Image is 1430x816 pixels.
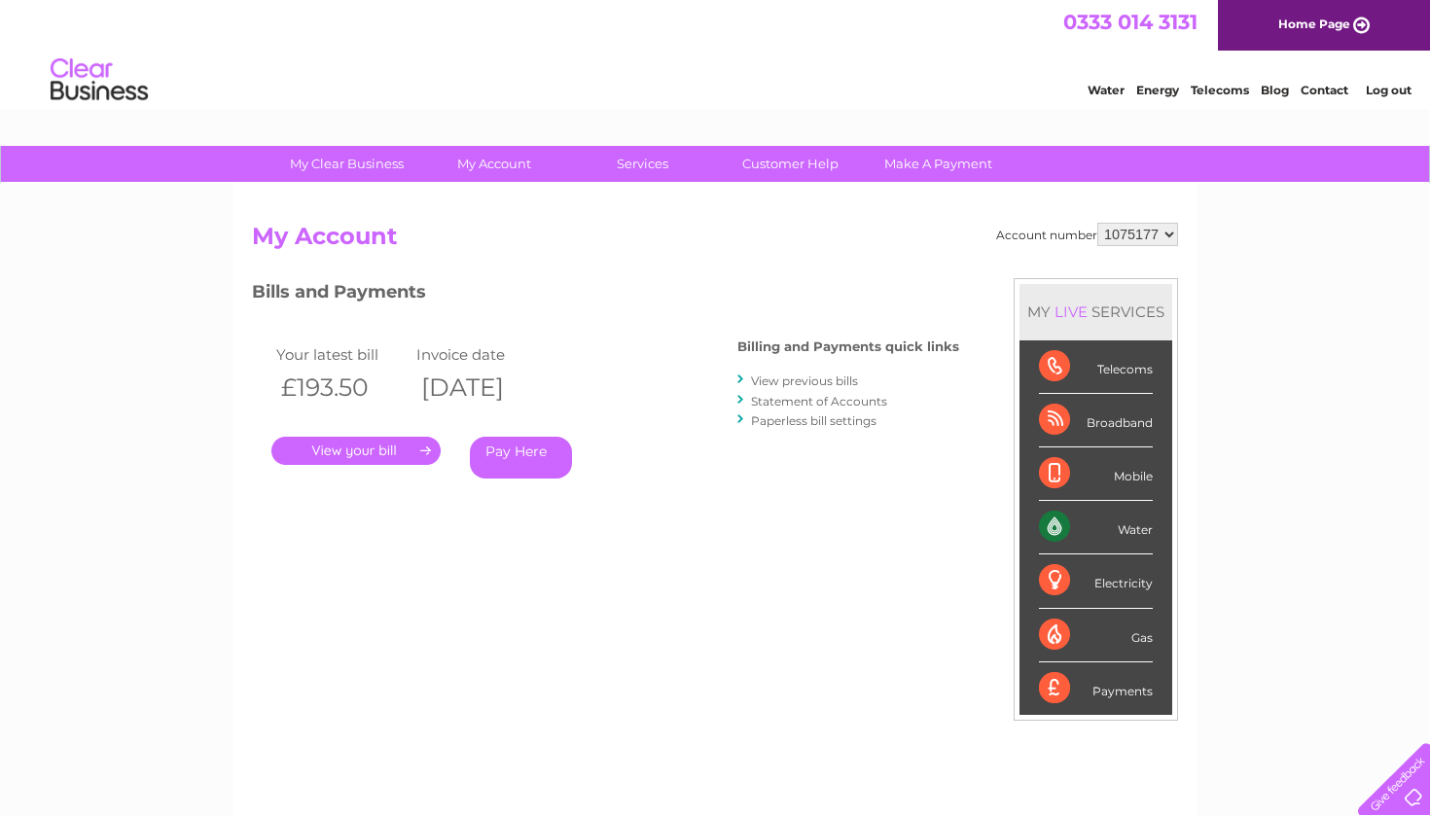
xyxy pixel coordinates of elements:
a: Blog [1261,83,1289,97]
div: LIVE [1051,302,1091,321]
th: [DATE] [411,368,552,408]
div: Payments [1039,662,1153,715]
a: Make A Payment [858,146,1019,182]
div: Clear Business is a trading name of Verastar Limited (registered in [GEOGRAPHIC_DATA] No. 3667643... [257,11,1176,94]
div: Broadband [1039,394,1153,447]
a: Contact [1301,83,1348,97]
a: My Account [414,146,575,182]
a: Paperless bill settings [751,413,876,428]
a: Energy [1136,83,1179,97]
h4: Billing and Payments quick links [737,339,959,354]
div: Mobile [1039,447,1153,501]
a: Telecoms [1191,83,1249,97]
a: . [271,437,441,465]
th: £193.50 [271,368,411,408]
a: Services [562,146,723,182]
div: Telecoms [1039,340,1153,394]
a: Statement of Accounts [751,394,887,408]
a: Pay Here [470,437,572,479]
img: logo.png [50,51,149,110]
div: Gas [1039,609,1153,662]
div: Electricity [1039,554,1153,608]
a: Customer Help [710,146,871,182]
td: Invoice date [411,341,552,368]
div: Account number [996,223,1178,246]
h2: My Account [252,223,1178,260]
a: 0333 014 3131 [1063,10,1198,34]
a: My Clear Business [267,146,427,182]
a: View previous bills [751,373,858,388]
div: Water [1039,501,1153,554]
a: Log out [1366,83,1412,97]
td: Your latest bill [271,341,411,368]
h3: Bills and Payments [252,278,959,312]
a: Water [1088,83,1125,97]
div: MY SERVICES [1019,284,1172,339]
